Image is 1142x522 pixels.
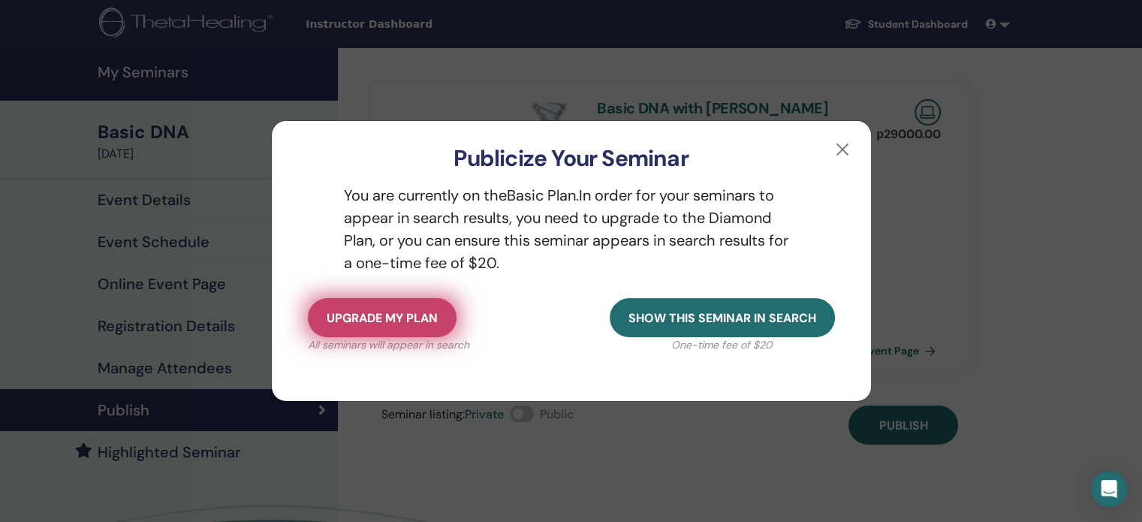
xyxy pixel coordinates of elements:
h3: Publicize Your Seminar [296,145,847,172]
div: Open Intercom Messenger [1091,471,1127,507]
span: Show this seminar in search [628,310,816,326]
p: All seminars will appear in search [308,337,469,353]
p: One-time fee of $20 [610,337,835,353]
span: Upgrade my plan [327,310,438,326]
p: You are currently on the Basic Plan. In order for your seminars to appear in search results, you ... [308,184,835,274]
button: Show this seminar in search [610,298,835,337]
button: Upgrade my plan [308,298,456,337]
